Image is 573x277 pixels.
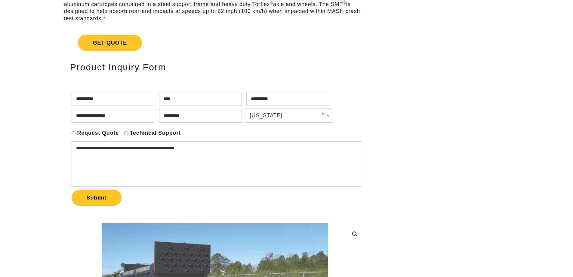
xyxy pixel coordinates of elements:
[245,109,333,122] a: [US_STATE]
[250,112,317,119] span: [US_STATE]
[72,190,122,206] button: Submit
[78,35,142,51] span: Get Quote
[77,130,119,137] label: Request Quote
[70,62,360,72] h2: Product Inquiry Form
[130,130,181,137] label: Technical Support
[270,1,273,5] sup: ®
[343,1,346,5] sup: ®
[64,27,366,58] a: Get Quote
